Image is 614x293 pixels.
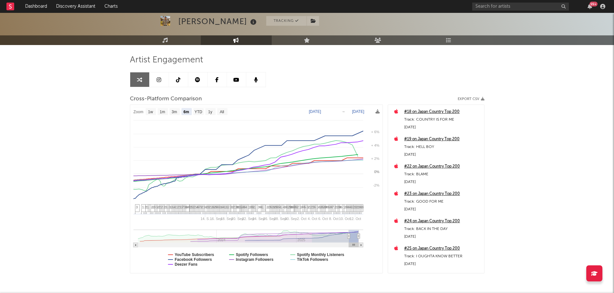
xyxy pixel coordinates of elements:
[404,178,481,186] div: [DATE]
[293,205,295,209] span: 6
[142,205,144,209] span: 1
[169,205,171,209] span: 3
[404,245,481,252] a: #25 on Japan Country Top 200
[201,205,203,209] span: 2
[189,205,191,209] span: 2
[335,205,336,209] span: 2
[259,205,261,209] span: 4
[285,217,297,221] text: 30. Sep
[373,183,379,187] text: -2%
[404,252,481,260] div: Track: I OUGHTA KNOW BETTER
[219,205,221,209] span: 3
[160,110,165,114] text: 1m
[252,205,254,209] span: 5
[309,109,321,114] text: [DATE]
[164,205,166,209] span: 2
[284,205,286,209] span: 3
[328,205,330,209] span: 5
[262,205,264,209] span: 1
[299,205,301,209] span: 1
[200,217,212,221] text: 14. S…
[302,205,304,209] span: 4
[346,205,348,209] span: 5
[352,109,364,114] text: [DATE]
[219,110,224,114] text: All
[136,205,138,209] span: 3
[329,205,331,209] span: 3
[312,205,314,209] span: 1
[297,217,306,221] text: 2. Oct
[353,205,355,209] span: 2
[404,116,481,124] div: Track: COUNTRY IS FOR ME
[288,205,292,209] span: 23
[258,205,260,209] span: 3
[243,205,245,209] span: 4
[296,205,297,209] span: 5
[175,262,198,267] text: Deezer Fans
[341,205,343,209] span: 6
[210,205,212,209] span: 1
[184,205,188,209] span: 15
[241,205,243,209] span: 2
[404,233,481,241] div: [DATE]
[308,205,310,209] span: 2
[278,205,280,209] span: 5
[318,205,320,209] span: 4
[267,205,268,209] span: 2
[199,205,201,209] span: 7
[190,205,192,209] span: 2
[371,157,379,160] text: + 2%
[236,252,268,257] text: Spotify Followers
[332,205,334,209] span: 7
[404,217,481,225] a: #24 on Japan Country Top 200
[276,205,278,209] span: 5
[156,205,158,209] span: 3
[182,205,184,209] span: 7
[234,205,238,209] span: 11
[220,205,222,209] span: 1
[301,205,303,209] span: 3
[309,205,311,209] span: 1
[311,205,313,209] span: 2
[404,198,481,206] div: Track: GOOD FOR ME
[307,217,317,221] text: 4. Oct
[349,217,361,221] text: 12. Oct
[269,205,271,209] span: 3
[176,205,178,209] span: 1
[404,272,481,280] a: #26 on Japan Country Top 200
[236,257,273,262] text: Instagram Followers
[358,205,360,209] span: 2
[252,217,265,221] text: 24. Sep
[245,205,247,209] span: 4
[404,206,481,213] div: [DATE]
[374,170,379,174] text: 0%
[404,124,481,131] div: [DATE]
[283,205,285,209] span: 4
[233,205,235,209] span: 2
[371,130,379,134] text: + 6%
[294,205,296,209] span: 9
[279,205,281,209] span: 4
[357,205,359,209] span: 2
[588,4,592,9] button: 99+
[208,110,212,114] text: 1y
[404,163,481,170] a: #22 on Japan Country Top 200
[404,190,481,198] a: #23 on Japan Country Top 200
[321,205,323,209] span: 8
[161,205,163,209] span: 2
[224,205,226,209] span: 1
[287,205,289,209] span: 1
[286,205,288,209] span: 4
[175,205,177,209] span: 1
[248,205,250,209] span: 1
[472,3,569,11] input: Search for artists
[198,205,200,209] span: 6
[231,217,243,221] text: 20. Sep
[404,225,481,233] div: Track: BACK IN THE DAY
[171,205,173,209] span: 3
[215,205,217,209] span: 5
[273,205,275,209] span: 9
[314,205,316,209] span: 6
